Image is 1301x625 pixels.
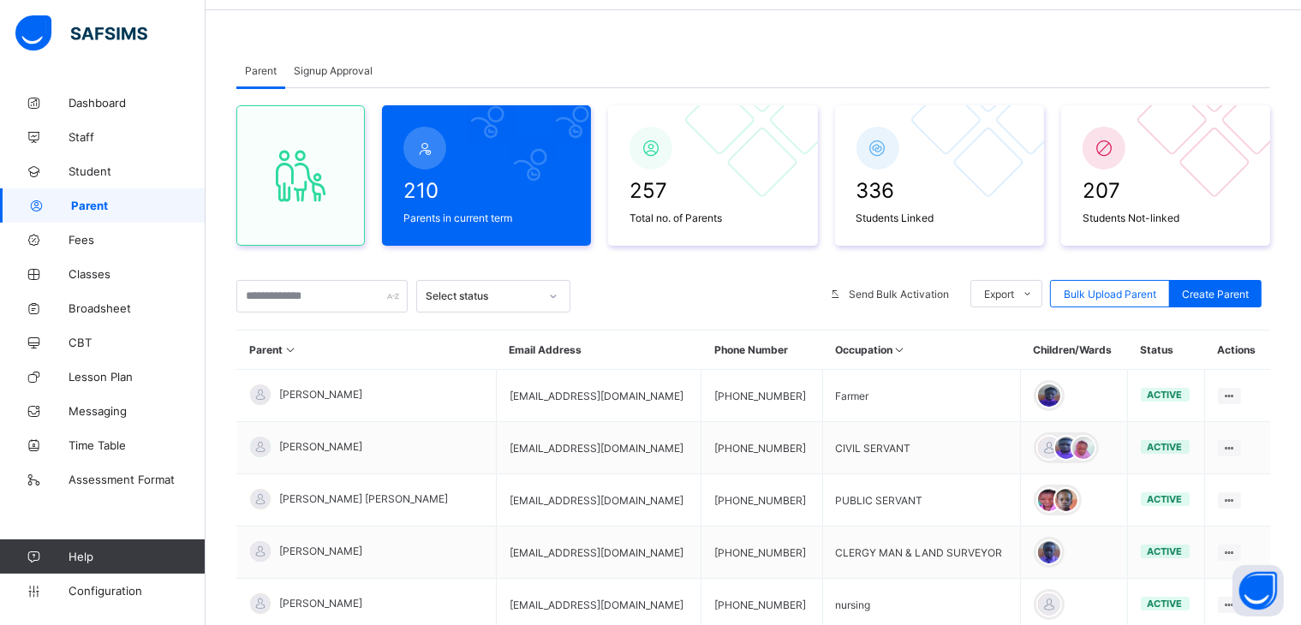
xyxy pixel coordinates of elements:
[856,211,1023,224] span: Students Linked
[892,343,907,356] i: Sort in Ascending Order
[294,64,373,77] span: Signup Approval
[279,545,362,557] span: [PERSON_NAME]
[822,474,1020,527] td: PUBLIC SERVANT
[283,343,298,356] i: Sort in Ascending Order
[1148,598,1183,610] span: active
[701,370,822,422] td: [PHONE_NUMBER]
[245,64,277,77] span: Parent
[1083,211,1249,224] span: Students Not-linked
[403,211,570,224] span: Parents in current term
[822,370,1020,422] td: Farmer
[279,440,362,453] span: [PERSON_NAME]
[856,178,1023,203] span: 336
[1064,288,1156,301] span: Bulk Upload Parent
[630,211,796,224] span: Total no. of Parents
[822,330,1020,370] th: Occupation
[496,330,701,370] th: Email Address
[69,336,206,349] span: CBT
[426,290,539,303] div: Select status
[69,96,206,110] span: Dashboard
[1148,493,1183,505] span: active
[1148,545,1183,557] span: active
[1148,389,1183,401] span: active
[69,473,206,486] span: Assessment Format
[630,178,796,203] span: 257
[701,330,822,370] th: Phone Number
[1127,330,1204,370] th: Status
[496,527,701,579] td: [EMAIL_ADDRESS][DOMAIN_NAME]
[1083,178,1249,203] span: 207
[69,550,205,563] span: Help
[69,370,206,384] span: Lesson Plan
[1204,330,1270,370] th: Actions
[279,597,362,610] span: [PERSON_NAME]
[984,288,1014,301] span: Export
[1182,288,1249,301] span: Create Parent
[1148,441,1183,453] span: active
[701,527,822,579] td: [PHONE_NUMBER]
[69,301,206,315] span: Broadsheet
[69,267,206,281] span: Classes
[15,15,147,51] img: safsims
[403,178,570,203] span: 210
[822,422,1020,474] td: CIVIL SERVANT
[279,388,362,401] span: [PERSON_NAME]
[69,404,206,418] span: Messaging
[496,422,701,474] td: [EMAIL_ADDRESS][DOMAIN_NAME]
[496,474,701,527] td: [EMAIL_ADDRESS][DOMAIN_NAME]
[822,527,1020,579] td: CLERGY MAN & LAND SURVEYOR
[69,130,206,144] span: Staff
[69,233,206,247] span: Fees
[849,288,949,301] span: Send Bulk Activation
[701,422,822,474] td: [PHONE_NUMBER]
[69,438,206,452] span: Time Table
[279,492,448,505] span: [PERSON_NAME] [PERSON_NAME]
[71,199,206,212] span: Parent
[1232,565,1284,616] button: Open asap
[237,330,497,370] th: Parent
[701,474,822,527] td: [PHONE_NUMBER]
[496,370,701,422] td: [EMAIL_ADDRESS][DOMAIN_NAME]
[1020,330,1127,370] th: Children/Wards
[69,584,205,598] span: Configuration
[69,164,206,178] span: Student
